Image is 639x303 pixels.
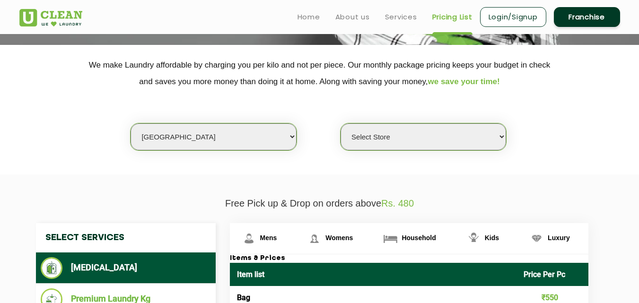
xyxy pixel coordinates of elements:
[548,234,570,242] span: Luxury
[298,11,320,23] a: Home
[428,77,500,86] span: we save your time!
[528,230,545,247] img: Luxury
[230,254,588,263] h3: Items & Prices
[554,7,620,27] a: Franchise
[306,230,323,247] img: Womens
[36,223,216,252] h4: Select Services
[485,234,499,242] span: Kids
[480,7,546,27] a: Login/Signup
[382,230,399,247] img: Household
[19,57,620,90] p: We make Laundry affordable by charging you per kilo and not per piece. Our monthly package pricin...
[260,234,277,242] span: Mens
[516,263,588,286] th: Price Per Pc
[381,198,414,208] span: Rs. 480
[465,230,482,247] img: Kids
[230,263,517,286] th: Item list
[325,234,353,242] span: Womens
[385,11,417,23] a: Services
[41,257,211,279] li: [MEDICAL_DATA]
[41,257,63,279] img: Dry Cleaning
[241,230,257,247] img: Mens
[432,11,473,23] a: Pricing List
[19,9,82,26] img: UClean Laundry and Dry Cleaning
[402,234,436,242] span: Household
[19,198,620,209] p: Free Pick up & Drop on orders above
[335,11,370,23] a: About us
